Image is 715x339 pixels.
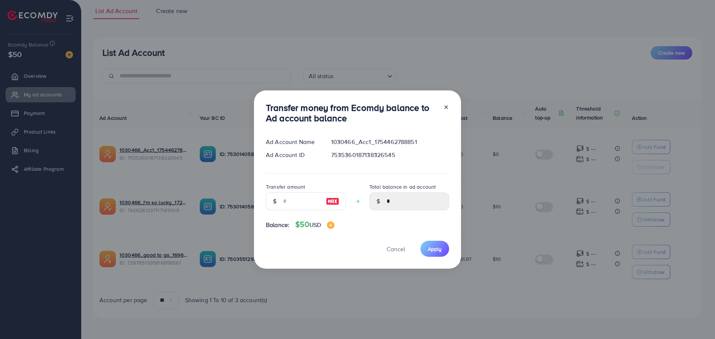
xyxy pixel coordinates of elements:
[266,221,289,229] span: Balance:
[683,306,709,333] iframe: Chat
[327,221,334,229] img: image
[377,241,414,257] button: Cancel
[266,102,437,124] h3: Transfer money from Ecomdy balance to Ad account balance
[260,138,325,146] div: Ad Account Name
[309,221,321,229] span: USD
[387,245,405,253] span: Cancel
[369,183,436,191] label: Total balance in ad account
[295,220,334,229] h4: $50
[420,241,449,257] button: Apply
[260,151,325,159] div: Ad Account ID
[325,138,455,146] div: 1030466_Acc1_1754462788851
[428,245,442,253] span: Apply
[266,183,305,191] label: Transfer amount
[325,151,455,159] div: 7535360187138326545
[326,197,339,206] img: image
